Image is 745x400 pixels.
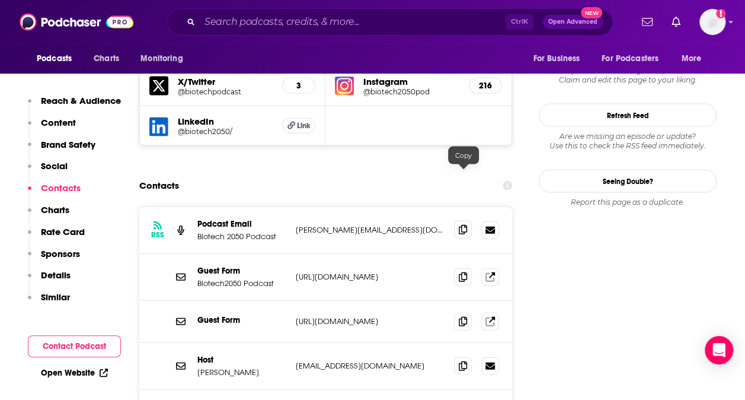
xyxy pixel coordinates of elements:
p: Guest Form [197,315,286,325]
p: [URL][DOMAIN_NAME] [296,272,445,282]
p: Content [41,117,76,128]
div: Are we missing an episode or update? Use this to check the RSS feed immediately. [539,132,717,151]
a: @biotech2050/ [178,127,273,136]
button: Rate Card [28,226,85,248]
span: Charts [94,50,119,67]
span: New [581,7,602,18]
p: [URL][DOMAIN_NAME] [296,316,445,326]
button: Refresh Feed [539,104,717,127]
span: More [682,50,702,67]
button: open menu [28,47,87,70]
h5: 3 [292,81,305,91]
button: Sponsors [28,248,80,270]
button: Contact Podcast [28,335,121,357]
p: Podcast Email [197,219,286,229]
p: Social [41,160,68,172]
a: @biotech2050pod [363,87,459,96]
a: @biotechpodcast [178,87,273,96]
p: [EMAIL_ADDRESS][DOMAIN_NAME] [296,361,445,371]
img: User Profile [699,9,725,35]
h5: X/Twitter [178,76,273,87]
span: Monitoring [140,50,183,67]
span: Open Advanced [548,19,597,25]
button: Show profile menu [699,9,725,35]
button: Content [28,117,76,139]
button: open menu [594,47,676,70]
p: Details [41,269,71,281]
span: Link [297,121,311,131]
p: Charts [41,204,69,215]
button: Social [28,160,68,182]
img: iconImage [335,77,354,96]
a: Link [282,118,315,134]
p: Host [197,355,286,365]
h5: 216 [479,81,492,91]
div: Claim and edit this page to your liking. [539,66,717,85]
a: Charts [86,47,126,70]
button: Reach & Audience [28,95,121,117]
h2: Contacts [139,174,179,197]
img: Podchaser - Follow, Share and Rate Podcasts [20,11,133,33]
button: Brand Safety [28,139,95,161]
p: Brand Safety [41,139,95,150]
input: Search podcasts, credits, & more... [200,12,506,31]
p: Sponsors [41,248,80,259]
button: Charts [28,204,69,226]
p: [PERSON_NAME][EMAIL_ADDRESS][DOMAIN_NAME] [296,225,445,235]
p: Rate Card [41,226,85,237]
p: Contacts [41,182,81,193]
p: Similar [41,291,70,303]
a: Show notifications dropdown [667,12,685,32]
div: Copy [448,147,479,164]
div: Report this page as a duplicate. [539,198,717,207]
span: Logged in as Morgan16 [699,9,725,35]
a: Seeing Double? [539,170,717,193]
button: open menu [132,47,198,70]
h5: LinkedIn [178,116,273,127]
p: Guest Form [197,266,286,276]
span: For Business [533,50,580,67]
button: Open AdvancedNew [543,15,603,29]
button: Contacts [28,182,81,204]
div: Search podcasts, credits, & more... [167,8,613,36]
svg: Add a profile image [716,9,725,18]
div: Open Intercom Messenger [705,336,733,364]
a: Show notifications dropdown [637,12,657,32]
button: Similar [28,291,70,313]
span: Podcasts [37,50,72,67]
span: For Podcasters [602,50,658,67]
a: Open Website [41,368,108,378]
p: Reach & Audience [41,95,121,106]
h3: RSS [151,230,164,240]
button: open menu [673,47,717,70]
span: Ctrl K [506,14,533,30]
p: Biotech2050 Podcast [197,278,286,288]
p: [PERSON_NAME] [197,367,286,377]
h5: Instagram [363,76,459,87]
button: open menu [525,47,594,70]
button: Details [28,269,71,291]
p: Biotech 2050 Podcast [197,231,286,242]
